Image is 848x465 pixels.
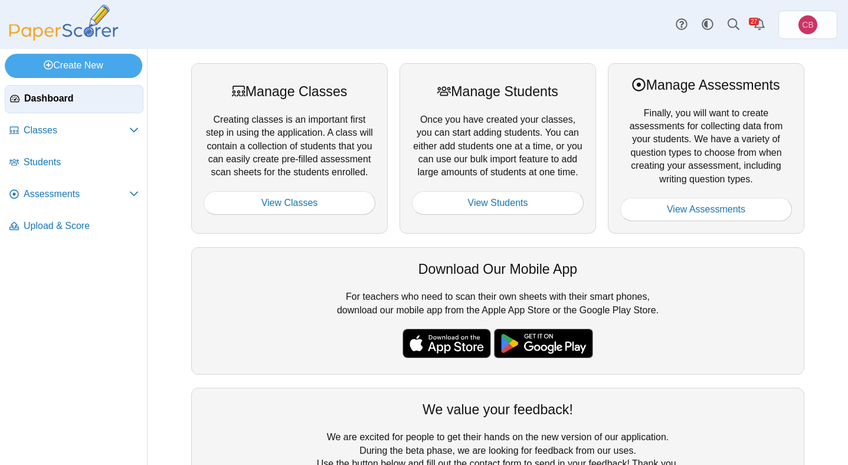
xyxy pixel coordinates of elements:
[5,181,143,209] a: Assessments
[204,82,375,101] div: Manage Classes
[204,191,375,215] a: View Classes
[5,117,143,145] a: Classes
[802,21,813,29] span: Canisius Biology
[608,63,804,234] div: Finally, you will want to create assessments for collecting data from your students. We have a va...
[204,400,792,419] div: We value your feedback!
[24,156,139,169] span: Students
[620,76,792,94] div: Manage Assessments
[191,247,804,375] div: For teachers who need to scan their own sheets with their smart phones, download our mobile app f...
[5,85,143,113] a: Dashboard
[5,149,143,177] a: Students
[400,63,596,234] div: Once you have created your classes, you can start adding students. You can either add students on...
[5,5,123,41] img: PaperScorer
[24,92,138,105] span: Dashboard
[412,191,584,215] a: View Students
[5,54,142,77] a: Create New
[24,188,129,201] span: Assessments
[5,32,123,42] a: PaperScorer
[402,329,491,358] img: apple-store-badge.svg
[412,82,584,101] div: Manage Students
[746,12,772,38] a: Alerts
[5,212,143,241] a: Upload & Score
[798,15,817,34] span: Canisius Biology
[620,198,792,221] a: View Assessments
[24,124,129,137] span: Classes
[494,329,593,358] img: google-play-badge.png
[778,11,837,39] a: Canisius Biology
[204,260,792,279] div: Download Our Mobile App
[24,220,139,232] span: Upload & Score
[191,63,388,234] div: Creating classes is an important first step in using the application. A class will contain a coll...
